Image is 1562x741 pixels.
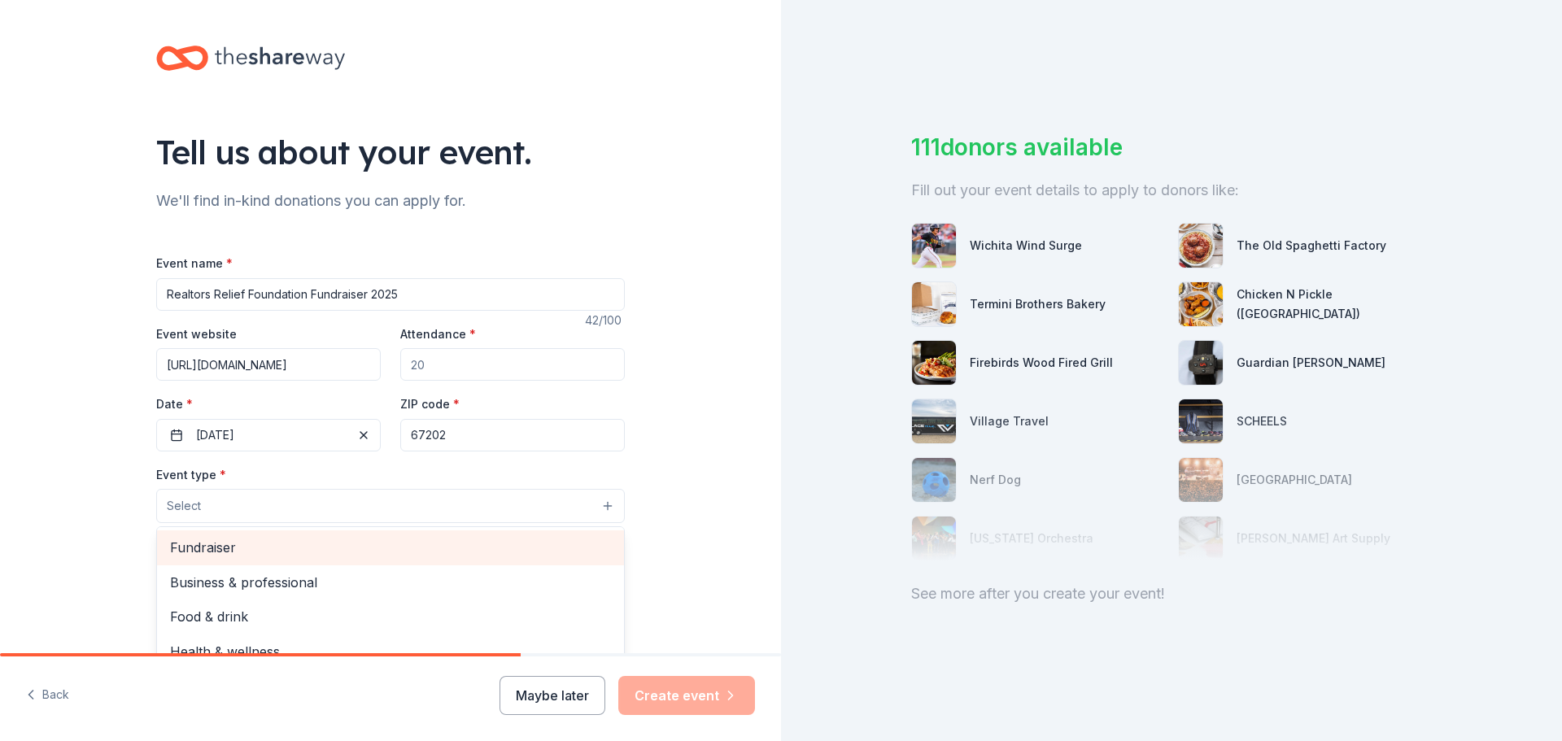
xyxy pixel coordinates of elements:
span: Health & wellness [170,641,611,662]
span: Fundraiser [170,537,611,558]
span: Business & professional [170,572,611,593]
span: Select [167,496,201,516]
button: Select [156,489,625,523]
div: Select [156,526,625,721]
span: Food & drink [170,606,611,627]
